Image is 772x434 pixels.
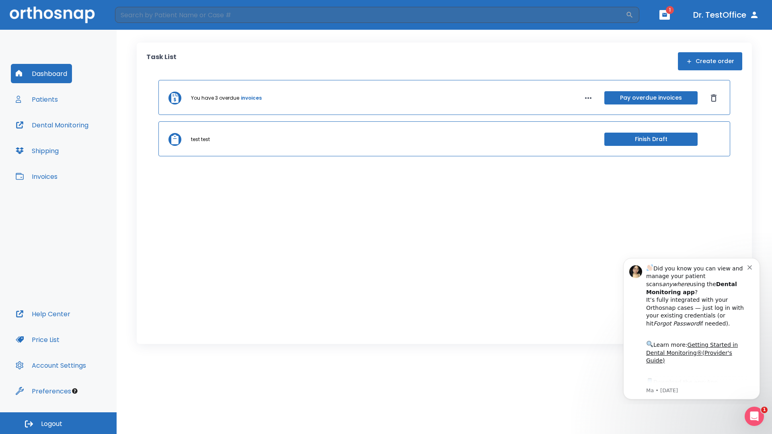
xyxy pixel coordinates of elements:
[11,356,91,375] button: Account Settings
[35,128,107,143] a: App Store
[11,141,64,160] button: Shipping
[11,167,62,186] button: Invoices
[191,136,210,143] p: test test
[11,115,93,135] button: Dental Monitoring
[11,304,75,323] button: Help Center
[115,7,626,23] input: Search by Patient Name or Case #
[191,94,239,102] p: You have 3 overdue
[10,6,95,23] img: Orthosnap
[71,387,78,395] div: Tooltip anchor
[707,92,720,104] button: Dismiss
[11,64,72,83] button: Dashboard
[146,52,177,70] p: Task List
[136,12,143,19] button: Dismiss notification
[35,136,136,143] p: Message from Ma, sent 7w ago
[690,8,762,22] button: Dr. TestOffice
[761,407,768,413] span: 1
[678,52,742,70] button: Create order
[41,420,62,428] span: Logout
[604,133,698,146] button: Finish Draft
[666,6,674,14] span: 1
[241,94,262,102] a: invoices
[745,407,764,426] iframe: Intercom live chat
[611,251,772,404] iframe: Intercom notifications message
[604,91,698,104] button: Pay overdue invoices
[11,90,63,109] button: Patients
[11,381,76,401] button: Preferences
[11,330,64,349] button: Price List
[35,126,136,167] div: Download the app: | ​ Let us know if you need help getting started!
